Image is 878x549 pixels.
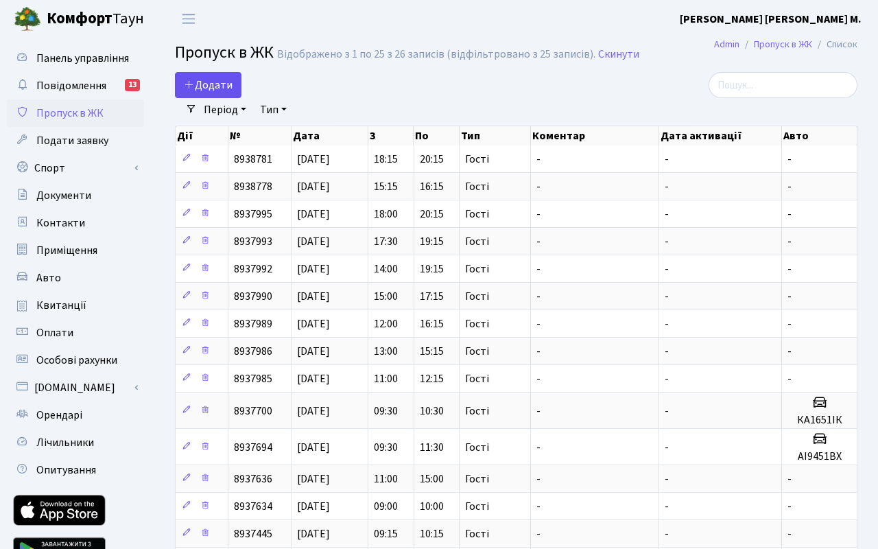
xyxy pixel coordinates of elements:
a: Документи [7,182,144,209]
span: - [787,234,792,249]
span: [DATE] [297,344,330,359]
span: Гості [465,373,489,384]
th: Тип [460,126,531,145]
span: Лічильники [36,435,94,450]
span: 19:15 [420,261,444,277]
span: 8938781 [234,152,272,167]
b: Комфорт [47,8,112,30]
span: - [787,526,792,541]
a: Скинути [598,48,639,61]
span: 15:15 [374,179,398,194]
a: Пропуск в ЖК [754,37,812,51]
th: Дата [292,126,368,145]
a: Приміщення [7,237,144,264]
h5: АІ9451ВХ [787,450,851,463]
a: Опитування [7,456,144,484]
h5: КА1651ІК [787,414,851,427]
span: - [665,316,669,331]
span: [DATE] [297,440,330,455]
span: - [665,234,669,249]
span: Повідомлення [36,78,106,93]
span: 11:00 [374,371,398,386]
span: Пропуск в ЖК [175,40,274,65]
span: Гості [465,209,489,220]
nav: breadcrumb [693,30,878,59]
span: - [536,261,541,277]
span: - [665,152,669,167]
span: 18:00 [374,207,398,222]
a: Оплати [7,319,144,347]
span: - [787,289,792,304]
a: [DOMAIN_NAME] [7,374,144,401]
span: 8937445 [234,526,272,541]
span: [DATE] [297,207,330,222]
span: - [665,371,669,386]
th: По [414,126,460,145]
span: 18:15 [374,152,398,167]
span: 16:15 [420,316,444,331]
span: - [787,499,792,514]
li: Список [812,37,857,52]
span: 14:00 [374,261,398,277]
a: Додати [175,72,241,98]
span: 8937986 [234,344,272,359]
a: Квитанції [7,292,144,319]
span: - [665,526,669,541]
span: Подати заявку [36,133,108,148]
span: 11:30 [420,440,444,455]
span: [DATE] [297,152,330,167]
span: [DATE] [297,261,330,277]
span: [DATE] [297,371,330,386]
span: 8938778 [234,179,272,194]
b: [PERSON_NAME] [PERSON_NAME] М. [680,12,862,27]
span: - [665,471,669,487]
span: - [536,152,541,167]
span: Гості [465,154,489,165]
span: [DATE] [297,179,330,194]
span: - [787,371,792,386]
span: 10:00 [420,499,444,514]
a: Панель управління [7,45,144,72]
a: Admin [714,37,739,51]
th: З [368,126,414,145]
th: Дата активації [659,126,782,145]
span: Оплати [36,325,73,340]
span: Документи [36,188,91,203]
span: Гості [465,236,489,247]
span: - [536,371,541,386]
th: Дії [176,126,228,145]
span: - [536,471,541,487]
a: Орендарі [7,401,144,429]
span: 09:15 [374,526,398,541]
span: Квитанції [36,298,86,313]
span: 8937634 [234,499,272,514]
span: Опитування [36,463,96,478]
span: - [665,179,669,194]
span: - [787,316,792,331]
a: Повідомлення13 [7,72,144,100]
span: Гості [465,528,489,539]
span: 8937992 [234,261,272,277]
span: Додати [184,78,233,93]
span: Панель управління [36,51,129,66]
a: Контакти [7,209,144,237]
a: Авто [7,264,144,292]
span: - [665,289,669,304]
span: - [536,404,541,419]
span: 8937995 [234,207,272,222]
span: 15:15 [420,344,444,359]
span: 13:00 [374,344,398,359]
span: - [536,289,541,304]
span: Гості [465,318,489,329]
span: Приміщення [36,243,97,258]
a: Спорт [7,154,144,182]
span: - [787,207,792,222]
span: [DATE] [297,526,330,541]
div: Відображено з 1 по 25 з 26 записів (відфільтровано з 25 записів). [277,48,595,61]
span: 10:30 [420,404,444,419]
span: 8937985 [234,371,272,386]
span: 17:15 [420,289,444,304]
span: 8937989 [234,316,272,331]
span: - [665,440,669,455]
a: Пропуск в ЖК [7,100,144,127]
